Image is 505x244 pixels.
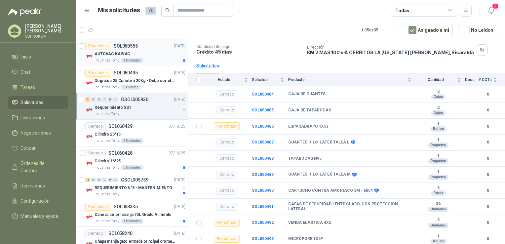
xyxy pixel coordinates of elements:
a: Negociaciones [8,127,68,139]
a: SOL060489 [252,172,274,177]
div: Cerrado [216,90,237,98]
b: VENDA ELASTICA 4X5 [288,220,331,225]
p: GSOL005930 [121,97,148,102]
div: 1 Unidades [121,58,143,63]
a: Manuales y ayuda [8,210,68,223]
img: Company Logo [85,53,93,61]
div: Pares [431,190,446,196]
div: 0 [113,97,118,102]
a: SOL060485 [252,108,274,112]
b: 1 [415,137,461,142]
a: SOL060484 [252,92,274,97]
div: 0 [113,178,118,182]
div: Por cotizar [214,122,240,130]
div: Unidades [428,207,448,212]
a: SOL060493 [252,236,274,241]
div: 0 [108,97,113,102]
p: [DATE] [174,230,185,237]
div: Cerrado [216,187,237,195]
p: Caneca color naranja 75L Grado Alimento [95,212,172,218]
p: 07/10/25 [169,123,185,130]
span: Órdenes de Compra [20,160,62,174]
b: CAJA DE TAPABOCAS [288,108,331,113]
b: 0 [479,236,497,242]
button: 2 [485,5,497,17]
a: 15 0 0 0 0 0 GSOL005759[DATE] Company LogoREQUERIMIENTO N°8 - MANTENIMIENTOIndustrias Tomy [85,176,187,197]
b: 0 [479,107,497,113]
img: Company Logo [85,106,93,114]
th: Docs [465,73,479,86]
p: SOL060429 [108,124,133,129]
span: 2 [492,3,499,9]
div: 0 [102,178,107,182]
h1: Mis solicitudes [98,6,140,15]
div: Cerrado [85,149,106,157]
p: Industrias Tomy [95,165,119,170]
p: Requerimiento SST [95,104,132,111]
div: Paquetes [428,158,448,164]
b: 0 [479,204,497,210]
b: CARTUCHO CONTRA AMONIACO 3M - 6004 [288,188,373,193]
div: Por cotizar [85,69,111,77]
div: Cerrado [216,139,237,146]
th: # COTs [479,73,505,86]
div: 1 Unidades [121,219,143,224]
span: Producto [288,77,406,82]
span: Chat [20,68,30,76]
b: SOL060490 [252,188,274,193]
div: Unidades [428,223,448,228]
th: Solicitud [252,73,288,86]
th: Producto [288,73,415,86]
b: 0 [479,91,497,98]
b: 1 [415,169,461,175]
div: 0 [102,97,107,102]
b: 0 [479,139,497,145]
a: Cotizar [8,142,68,154]
a: SOL060486 [252,124,274,129]
a: Licitaciones [8,111,68,124]
p: KM 2 MAS 100 vIA CERRITOS LA [US_STATE] [PERSON_NAME] , Risaralda [307,50,474,55]
div: Cerrado [216,154,237,162]
span: Estado [206,77,243,82]
b: 1 [415,121,461,127]
p: GSOL005759 [121,178,148,182]
span: Remisiones [20,182,45,189]
div: Por cotizar [214,219,240,227]
span: Tareas [20,84,35,91]
b: 2 [415,105,461,110]
p: Industrias Tomy [95,219,119,224]
b: SOL060492 [252,220,274,225]
p: 07/10/25 [169,150,185,156]
p: SOL060428 [108,151,133,155]
p: [PERSON_NAME] [PERSON_NAME] [25,24,68,33]
p: Industrias Tomy [95,138,119,143]
span: Solicitudes [20,99,43,106]
span: Cotizar [20,144,36,152]
b: 3 [415,185,461,191]
span: 70 [145,7,156,15]
a: SOL060487 [252,140,274,144]
p: SOL058240 [108,231,133,236]
img: Company Logo [85,213,93,221]
b: 0 [479,187,497,194]
span: Licitaciones [20,114,45,121]
a: Remisiones [8,180,68,192]
div: Cerrado [216,203,237,211]
div: Por cotizar [214,235,240,243]
p: [DATE] [174,204,185,210]
img: Company Logo [85,133,93,141]
p: Degratec 25 Cuñete x 20Kg - Debe ser el de Tecnas (por ahora homologado) - (Adjuntar ficha técnica) [95,78,177,84]
img: Company Logo [85,160,93,168]
a: Órdenes de Compra [8,157,68,177]
img: Company Logo [85,186,93,194]
div: Cerrado [216,106,237,114]
p: Industrias Tomy [95,85,119,90]
div: Cerrado [216,171,237,179]
a: CerradoSOL06042807/10/25 Company LogoCilindro 16*25Industrias Tomy6 Unidades [76,146,188,173]
div: 3 [85,97,90,102]
span: Negociaciones [20,129,51,137]
p: Condición de pago [196,44,302,49]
